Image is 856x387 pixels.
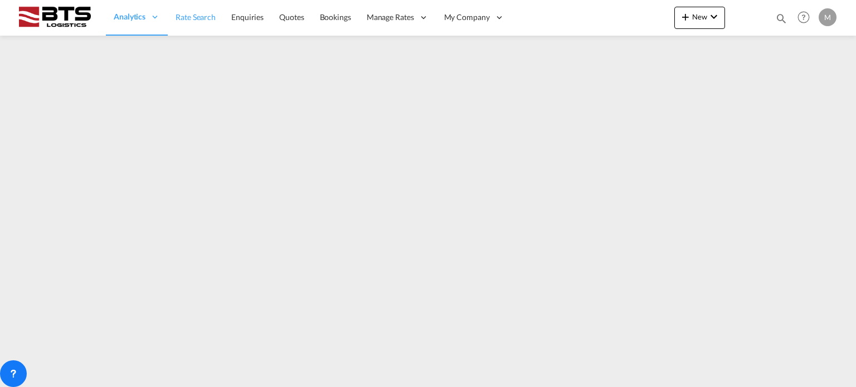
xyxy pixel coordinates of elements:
[794,8,819,28] div: Help
[444,12,490,23] span: My Company
[17,5,92,30] img: cdcc71d0be7811ed9adfbf939d2aa0e8.png
[707,10,721,23] md-icon: icon-chevron-down
[367,12,414,23] span: Manage Rates
[794,8,813,27] span: Help
[279,12,304,22] span: Quotes
[819,8,836,26] div: M
[775,12,787,25] md-icon: icon-magnify
[679,12,721,21] span: New
[231,12,264,22] span: Enquiries
[674,7,725,29] button: icon-plus 400-fgNewicon-chevron-down
[176,12,216,22] span: Rate Search
[775,12,787,29] div: icon-magnify
[114,11,145,22] span: Analytics
[320,12,351,22] span: Bookings
[679,10,692,23] md-icon: icon-plus 400-fg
